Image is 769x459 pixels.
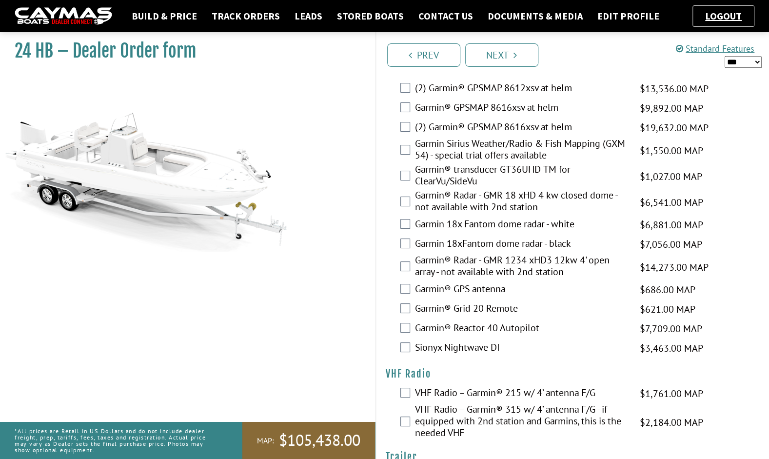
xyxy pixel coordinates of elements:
h4: VHF Radio [386,368,760,380]
a: Edit Profile [592,10,664,22]
p: *All prices are Retail in US Dollars and do not include dealer freight, prep, tariffs, fees, taxe... [15,423,220,459]
label: Garmin® Reactor 40 Autopilot [415,322,628,336]
label: Garmin® Radar - GMR 1234 xHD3 12kw 4' open array - not available with 2nd station [415,254,628,280]
span: $13,536.00 MAP [639,81,708,96]
span: $2,184.00 MAP [639,415,703,430]
h1: 24 HB – Dealer Order form [15,40,351,62]
a: Standard Features [676,43,754,54]
span: $7,056.00 MAP [639,237,702,252]
label: Garmin® Grid 20 Remote [415,302,628,317]
a: Documents & Media [483,10,588,22]
a: Build & Price [127,10,202,22]
span: $9,892.00 MAP [639,101,703,116]
label: (2) Garmin® GPSMAP 8616xsv at helm [415,121,628,135]
span: $1,761.00 MAP [639,386,703,401]
span: MAP: [257,436,274,446]
label: Garmin® GPS antenna [415,283,628,297]
a: MAP:$105,438.00 [242,422,375,459]
span: $105,438.00 [279,430,360,451]
a: Leads [290,10,327,22]
label: VHF Radio – Garmin® 315 w/ 4’ antenna F/G - if equipped with 2nd station and Garmins, this is the... [415,403,628,441]
span: $686.00 MAP [639,282,695,297]
span: $1,550.00 MAP [639,143,703,158]
span: $6,881.00 MAP [639,218,703,232]
label: Garmin 18xFantom dome radar - black [415,238,628,252]
label: Garmin Sirius Weather/Radio & Fish Mapping (GXM 54) - special trial offers available [415,138,628,163]
label: Sionyx Nightwave DI [415,341,628,356]
a: Next [465,43,538,67]
label: VHF Radio – Garmin® 215 w/ 4’ antenna F/G [415,387,628,401]
a: Track Orders [207,10,285,22]
span: $3,463.00 MAP [639,341,703,356]
span: $19,632.00 MAP [639,120,708,135]
span: $7,709.00 MAP [639,321,702,336]
label: Garmin 18x Fantom dome radar - white [415,218,628,232]
label: Garmin® Radar - GMR 18 xHD 4 kw closed dome - not available with 2nd station [415,189,628,215]
span: $1,027.00 MAP [639,169,702,184]
a: Logout [700,10,747,22]
img: caymas-dealer-connect-2ed40d3bc7270c1d8d7ffb4b79bf05adc795679939227970def78ec6f6c03838.gif [15,7,112,25]
label: Garmin® GPSMAP 8616xsv at helm [415,101,628,116]
label: Garmin® transducer GT36UHD-TM for ClearVu/SideVu [415,163,628,189]
span: $6,541.00 MAP [639,195,703,210]
a: Prev [387,43,460,67]
a: Stored Boats [332,10,409,22]
span: $621.00 MAP [639,302,695,317]
span: $14,273.00 MAP [639,260,708,275]
a: Contact Us [414,10,478,22]
label: (2) Garmin® GPSMAP 8612xsv at helm [415,82,628,96]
